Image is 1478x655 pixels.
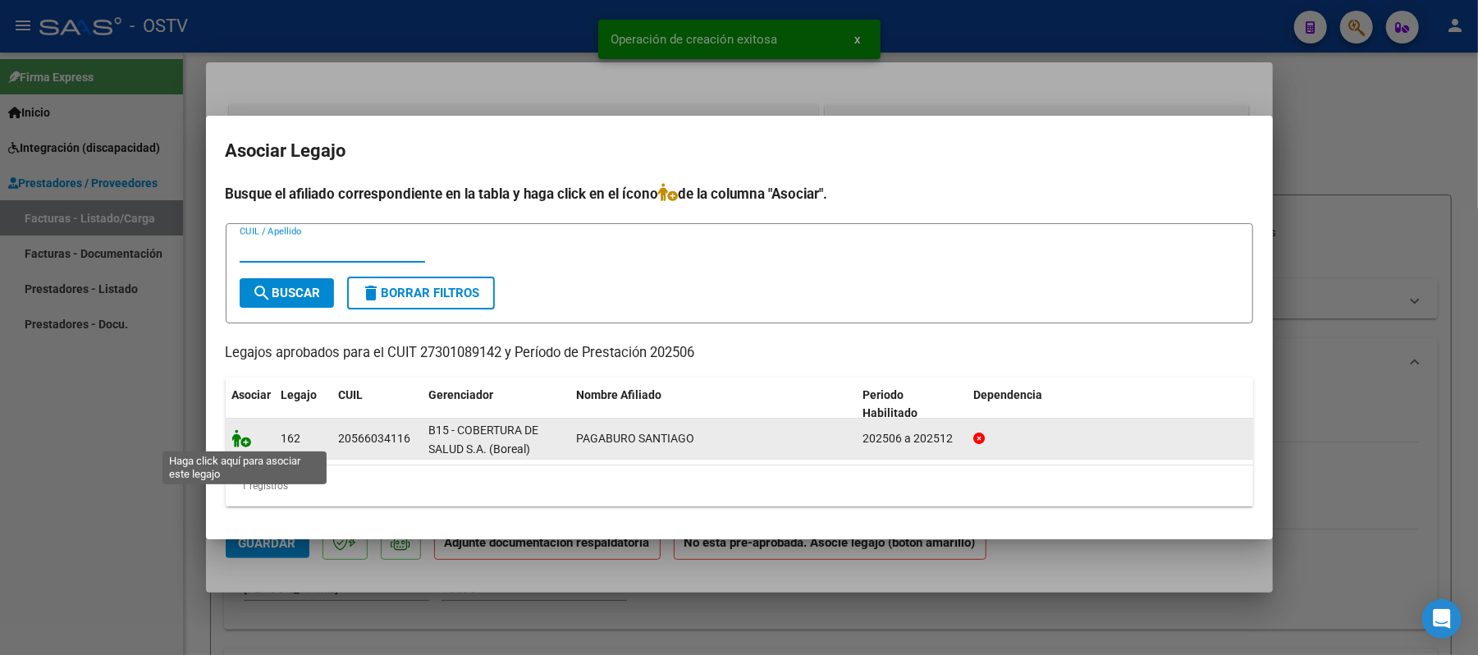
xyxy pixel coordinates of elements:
datatable-header-cell: Nombre Afiliado [570,378,857,432]
button: Buscar [240,278,334,308]
span: Legajo [281,388,318,401]
h4: Busque el afiliado correspondiente en la tabla y haga click en el ícono de la columna "Asociar". [226,183,1253,204]
span: Buscar [253,286,321,300]
div: Open Intercom Messenger [1422,599,1462,639]
span: PAGABURO SANTIAGO [577,432,695,445]
span: Nombre Afiliado [577,388,662,401]
datatable-header-cell: Dependencia [967,378,1253,432]
div: 202506 a 202512 [863,429,960,448]
p: Legajos aprobados para el CUIT 27301089142 y Período de Prestación 202506 [226,343,1253,364]
span: Dependencia [973,388,1042,401]
span: Asociar [232,388,272,401]
span: CUIL [339,388,364,401]
datatable-header-cell: Asociar [226,378,275,432]
mat-icon: search [253,283,272,303]
div: 20566034116 [339,429,411,448]
button: Borrar Filtros [347,277,495,309]
datatable-header-cell: Legajo [275,378,332,432]
span: 162 [281,432,301,445]
datatable-header-cell: Gerenciador [423,378,570,432]
datatable-header-cell: CUIL [332,378,423,432]
mat-icon: delete [362,283,382,303]
datatable-header-cell: Periodo Habilitado [856,378,967,432]
span: B15 - COBERTURA DE SALUD S.A. (Boreal) [429,424,539,456]
span: Periodo Habilitado [863,388,917,420]
span: Gerenciador [429,388,494,401]
h2: Asociar Legajo [226,135,1253,167]
div: 1 registros [226,465,1253,506]
span: Borrar Filtros [362,286,480,300]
